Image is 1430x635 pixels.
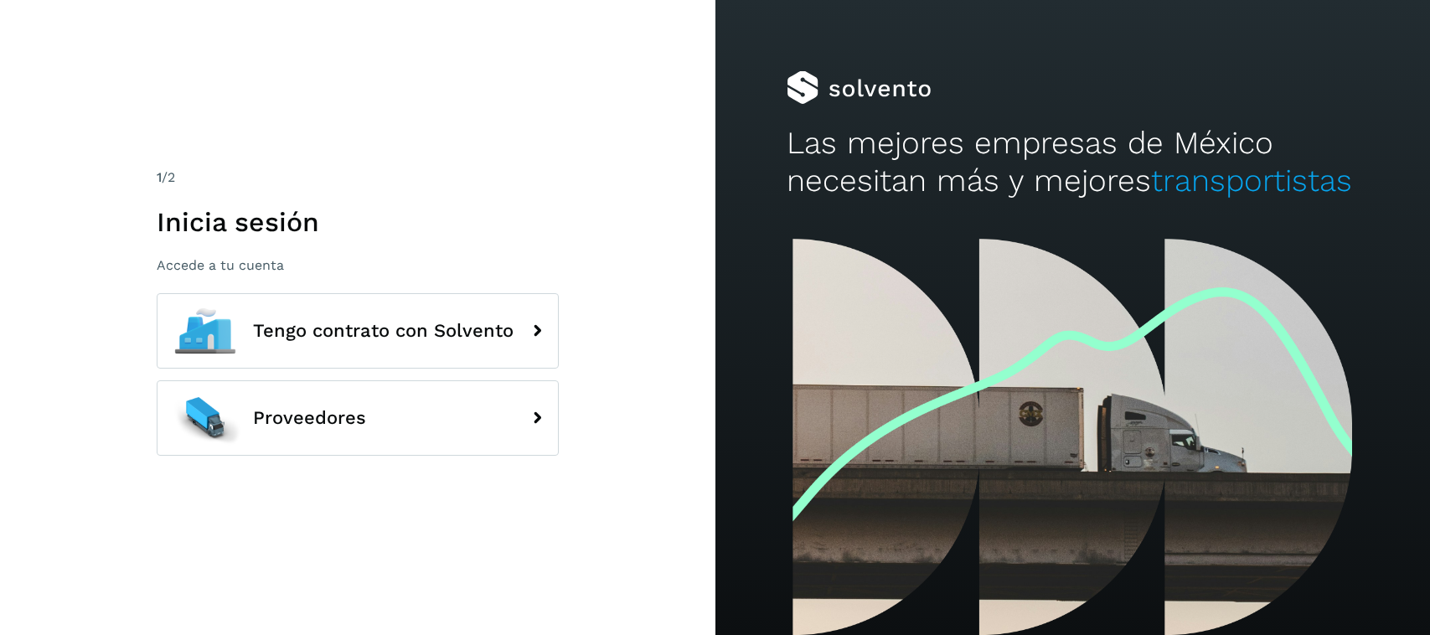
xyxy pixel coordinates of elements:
[157,293,559,369] button: Tengo contrato con Solvento
[157,257,559,273] p: Accede a tu cuenta
[157,380,559,456] button: Proveedores
[157,168,559,188] div: /2
[253,408,366,428] span: Proveedores
[157,169,162,185] span: 1
[253,321,514,341] span: Tengo contrato con Solvento
[1151,163,1352,199] span: transportistas
[157,206,559,238] h1: Inicia sesión
[787,125,1359,199] h2: Las mejores empresas de México necesitan más y mejores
